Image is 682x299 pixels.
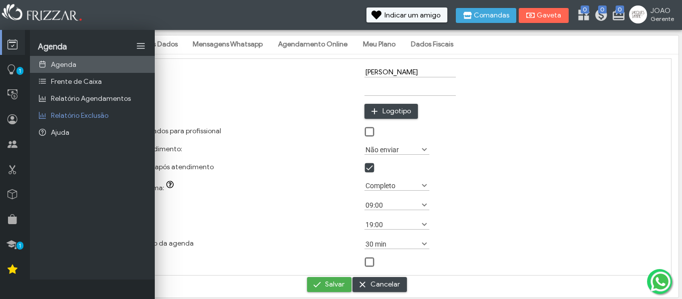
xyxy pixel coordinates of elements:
[51,77,102,86] span: Frente de Caixa
[577,8,587,24] a: 0
[164,181,178,191] button: Modo de visualização do sistema:
[612,8,622,24] a: 0
[132,36,185,53] a: Meus Dados
[364,145,420,154] label: Não enviar
[51,111,108,120] span: Relatório Exclusão
[186,36,270,53] a: Mensagens Whatsapp
[30,107,155,124] a: Relatório Exclusão
[581,5,589,13] span: 0
[598,5,607,13] span: 0
[651,6,674,15] span: JOAO
[16,242,23,250] span: 1
[364,220,420,229] label: 19:00
[51,60,76,69] span: Agenda
[594,8,604,24] a: 0
[384,12,440,19] span: Indicar um amigo
[651,15,674,22] span: Gerente
[38,42,67,52] span: Agenda
[30,56,155,73] a: Agenda
[364,200,420,210] label: 09:00
[364,181,420,190] label: Completo
[370,277,400,292] span: Cancelar
[51,94,131,103] span: Relatório Agendamentos
[352,277,407,292] button: Cancelar
[51,128,69,137] span: Ajuda
[307,277,351,292] button: Salvar
[30,73,155,90] a: Frente de Caixa
[356,36,402,53] a: Meu Plano
[404,36,460,53] a: Dados Fiscais
[16,67,23,75] span: 1
[364,239,420,249] label: 30 min
[537,12,562,19] span: Gaveta
[629,5,677,25] a: JOAO Gerente
[325,277,344,292] span: Salvar
[456,8,516,23] button: Comandas
[30,124,155,141] a: Ajuda
[519,8,569,23] button: Gaveta
[366,7,447,22] button: Indicar um amigo
[616,5,624,13] span: 0
[30,90,155,107] a: Relatório Agendamentos
[474,12,509,19] span: Comandas
[649,270,673,294] img: whatsapp.png
[271,36,354,53] a: Agendamento Online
